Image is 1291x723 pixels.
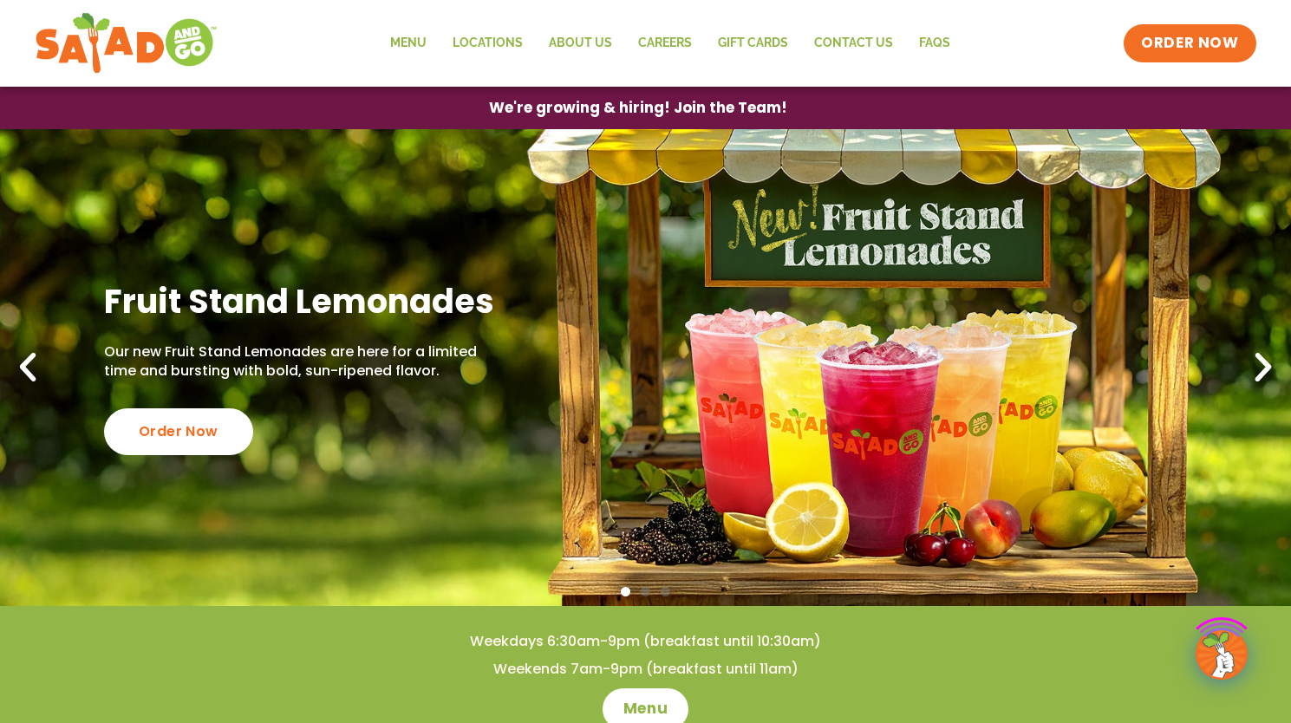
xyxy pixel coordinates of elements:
span: Menu [623,699,668,720]
h2: Fruit Stand Lemonades [104,280,496,322]
div: Next slide [1244,348,1282,387]
a: ORDER NOW [1124,24,1255,62]
a: Locations [440,23,536,63]
img: new-SAG-logo-768×292 [35,9,218,78]
span: We're growing & hiring! Join the Team! [489,101,787,115]
span: Go to slide 3 [661,587,670,596]
a: Contact Us [801,23,906,63]
a: About Us [536,23,625,63]
h4: Weekdays 6:30am-9pm (breakfast until 10:30am) [35,632,1256,651]
a: Careers [625,23,705,63]
div: Previous slide [9,348,47,387]
span: Go to slide 1 [621,587,630,596]
h4: Weekends 7am-9pm (breakfast until 11am) [35,660,1256,679]
a: Menu [377,23,440,63]
p: Our new Fruit Stand Lemonades are here for a limited time and bursting with bold, sun-ripened fla... [104,342,496,381]
a: We're growing & hiring! Join the Team! [463,88,813,128]
span: Go to slide 2 [641,587,650,596]
span: ORDER NOW [1141,33,1238,54]
a: GIFT CARDS [705,23,801,63]
div: Order Now [104,408,253,455]
a: FAQs [906,23,963,63]
nav: Menu [377,23,963,63]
